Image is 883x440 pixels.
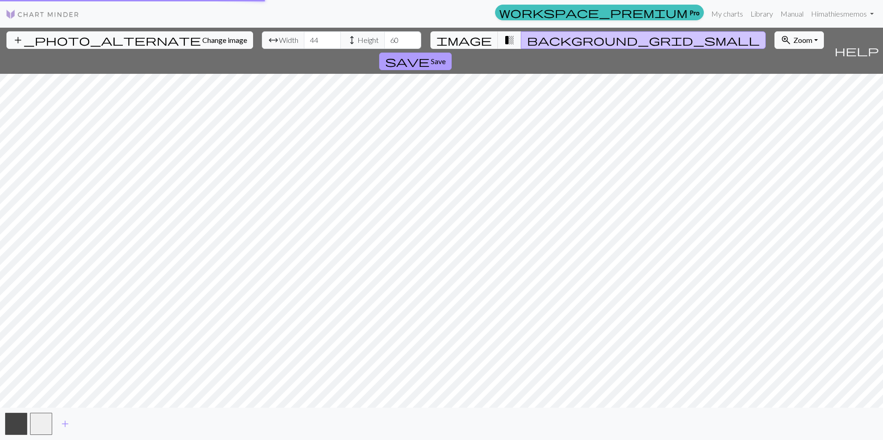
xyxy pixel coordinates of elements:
[379,53,452,70] button: Save
[495,5,704,20] a: Pro
[499,6,688,19] span: workspace_premium
[747,5,777,23] a: Library
[835,44,879,57] span: help
[708,5,747,23] a: My charts
[6,31,253,49] button: Change image
[357,35,379,46] span: Height
[793,36,812,44] span: Zoom
[202,36,247,44] span: Change image
[774,31,824,49] button: Zoom
[807,5,877,23] a: Himathiesmemos
[527,34,760,47] span: background_grid_small
[268,34,279,47] span: arrow_range
[385,55,429,68] span: save
[830,28,883,74] button: Help
[6,9,79,20] img: Logo
[431,57,446,65] span: Save
[54,415,77,433] button: Add color
[12,34,201,47] span: add_photo_alternate
[504,34,515,47] span: transition_fade
[279,35,298,46] span: Width
[346,34,357,47] span: height
[777,5,807,23] a: Manual
[436,34,492,47] span: image
[780,34,792,47] span: zoom_in
[60,417,71,430] span: add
